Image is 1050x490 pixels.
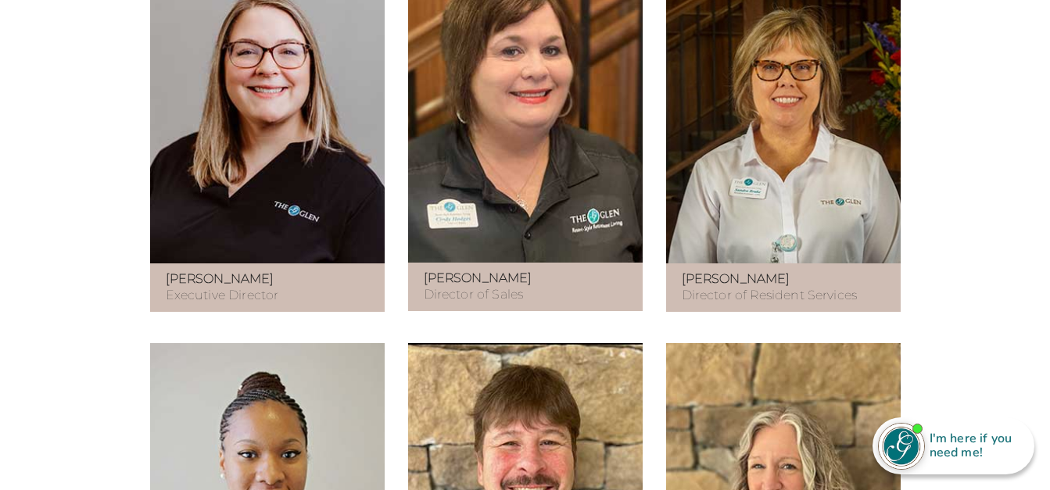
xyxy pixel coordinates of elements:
[424,270,627,303] p: Director of Sales
[682,271,885,304] p: Director of Resident Services
[879,424,924,469] img: avatar
[424,270,532,285] strong: [PERSON_NAME]
[166,271,369,304] p: Executive Director
[166,271,274,286] strong: [PERSON_NAME]
[925,429,1023,463] div: I'm here if you need me!
[682,271,790,286] strong: [PERSON_NAME]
